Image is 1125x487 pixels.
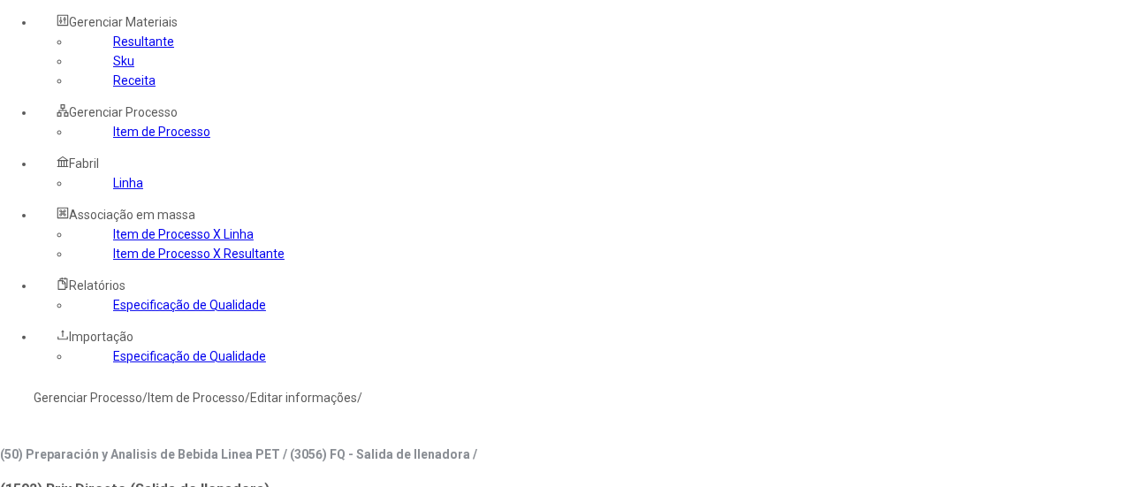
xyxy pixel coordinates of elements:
span: Gerenciar Materiais [69,15,178,29]
span: Relatórios [69,278,125,293]
a: Gerenciar Processo [34,391,142,405]
a: Editar informações [250,391,357,405]
a: Resultante [113,34,174,49]
nz-breadcrumb-separator: / [142,391,148,405]
a: Receita [113,73,156,88]
a: Item de Processo [113,125,210,139]
span: Gerenciar Processo [69,105,178,119]
span: Importação [69,330,133,344]
a: Sku [113,54,134,68]
a: Especificação de Qualidade [113,298,266,312]
a: Linha [113,176,143,190]
span: Fabril [69,156,99,171]
nz-breadcrumb-separator: / [357,391,362,405]
a: Item de Processo X Linha [113,227,254,241]
nz-breadcrumb-separator: / [245,391,250,405]
a: Item de Processo X Resultante [113,247,285,261]
a: Especificação de Qualidade [113,349,266,363]
span: Associação em massa [69,208,195,222]
a: Item de Processo [148,391,245,405]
